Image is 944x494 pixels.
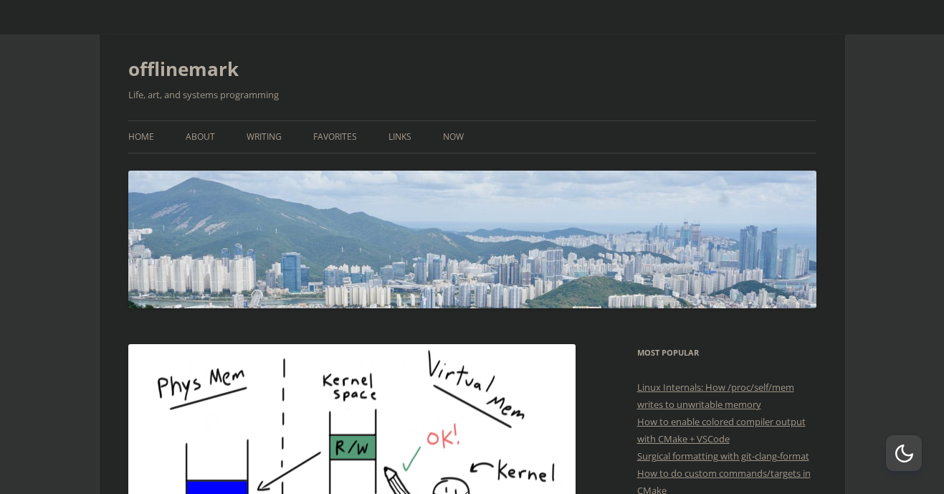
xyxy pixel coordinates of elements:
[637,415,806,445] a: How to enable colored compiler output with CMake + VSCode
[128,52,239,86] a: offlinemark
[247,121,282,153] a: Writing
[388,121,411,153] a: Links
[637,344,816,361] h3: Most Popular
[186,121,215,153] a: About
[128,171,816,308] img: offlinemark
[637,450,809,462] a: Surgical formatting with git-clang-format
[443,121,464,153] a: Now
[313,121,357,153] a: Favorites
[637,381,794,411] a: Linux Internals: How /proc/self/mem writes to unwritable memory
[128,121,154,153] a: Home
[128,86,816,103] h2: Life, art, and systems programming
